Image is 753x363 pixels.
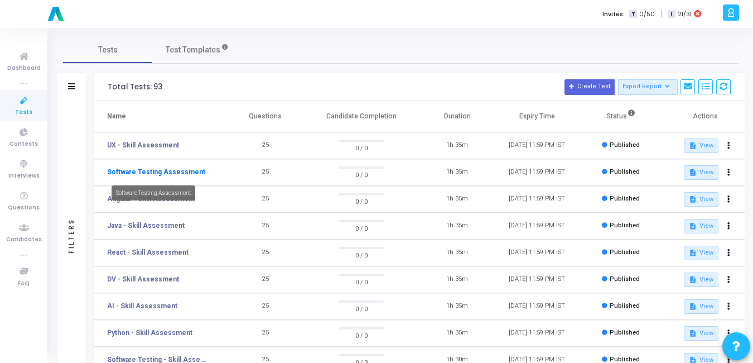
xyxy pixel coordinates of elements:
button: View [684,273,718,287]
span: Tests [15,108,32,117]
span: Published [610,329,640,336]
span: 0 / 0 [339,303,384,314]
button: View [684,326,718,341]
span: 0 / 0 [339,142,384,153]
th: Status [577,101,665,132]
span: Candidates [6,235,42,245]
a: React - Skill Assessment [107,247,189,257]
td: [DATE] 11:59 PM IST [497,320,577,347]
th: Questions [225,101,305,132]
th: Expiry Time [497,101,577,132]
span: Published [610,168,640,175]
td: 1h 35m [417,159,497,186]
div: Software Testing Assessment [112,185,195,200]
span: Contests [9,140,38,149]
span: Published [610,302,640,309]
a: Python - Skill Assessment [107,328,192,338]
td: 25 [225,320,305,347]
button: Export Report [618,79,678,95]
td: 1h 35m [417,213,497,240]
td: [DATE] 11:59 PM IST [497,159,577,186]
span: Published [610,222,640,229]
th: Duration [417,101,497,132]
span: Published [610,275,640,283]
td: [DATE] 11:59 PM IST [497,132,577,159]
span: 0 / 0 [339,249,384,260]
span: 21/31 [678,9,692,19]
span: T [629,10,636,18]
td: [DATE] 11:59 PM IST [497,213,577,240]
mat-icon: description [689,169,697,176]
a: DV - Skill Assessment [107,274,179,284]
label: Invites: [602,9,625,19]
div: Filters [66,174,76,297]
span: I [668,10,675,18]
span: FAQ [18,279,30,289]
span: Tests [98,44,118,56]
span: 0 / 0 [339,195,384,207]
span: 0 / 0 [339,329,384,341]
td: 1h 35m [417,293,497,320]
td: 1h 35m [417,266,497,293]
td: 1h 35m [417,132,497,159]
button: View [684,165,718,180]
mat-icon: description [689,195,697,203]
span: Published [610,249,640,256]
td: [DATE] 11:59 PM IST [497,293,577,320]
th: Actions [665,101,745,132]
td: 1h 35m [417,186,497,213]
span: 0 / 0 [339,222,384,233]
td: [DATE] 11:59 PM IST [497,240,577,266]
span: 0 / 0 [339,276,384,287]
span: Published [610,195,640,202]
span: 0/50 [639,9,655,19]
mat-icon: description [689,329,697,337]
td: 25 [225,240,305,266]
td: [DATE] 11:59 PM IST [497,186,577,213]
button: View [684,299,718,314]
mat-icon: description [689,142,697,150]
button: View [684,219,718,233]
mat-icon: description [689,222,697,230]
th: Name [94,101,225,132]
td: [DATE] 11:59 PM IST [497,266,577,293]
mat-icon: description [689,249,697,257]
span: Published [610,356,640,363]
td: 1h 35m [417,240,497,266]
td: 1h 35m [417,320,497,347]
mat-icon: description [689,303,697,311]
button: Create Test [564,79,615,95]
span: Published [610,141,640,149]
th: Candidate Completion [305,101,417,132]
span: Test Templates [166,44,220,56]
td: 25 [225,132,305,159]
button: View [684,192,718,207]
div: Total Tests: 93 [108,83,162,92]
td: 25 [225,266,305,293]
button: View [684,138,718,153]
td: 25 [225,186,305,213]
img: logo [45,3,67,25]
span: Dashboard [7,64,41,73]
span: Interviews [8,171,40,181]
span: 0 / 0 [339,169,384,180]
a: Software Testing Assessment [107,167,205,177]
span: Questions [8,203,40,213]
a: AI - Skill Assessment [107,301,177,311]
td: 25 [225,159,305,186]
mat-icon: description [689,276,697,284]
a: UX - Skill Assessment [107,140,179,150]
td: 25 [225,213,305,240]
td: 25 [225,293,305,320]
a: Java - Skill Assessment [107,221,185,231]
button: View [684,246,718,260]
span: | [660,8,662,20]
